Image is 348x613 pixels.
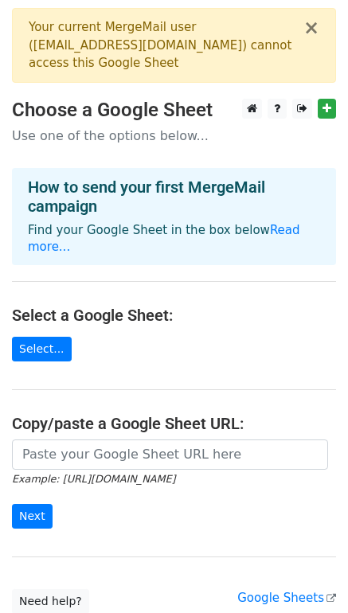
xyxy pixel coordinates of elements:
h4: Select a Google Sheet: [12,306,336,325]
button: × [303,18,319,37]
h4: Copy/paste a Google Sheet URL: [12,414,336,433]
input: Paste your Google Sheet URL here [12,439,328,470]
p: Find your Google Sheet in the box below [28,222,320,256]
a: Select... [12,337,72,361]
h4: How to send your first MergeMail campaign [28,178,320,216]
small: Example: [URL][DOMAIN_NAME] [12,473,175,485]
div: Your current MergeMail user ( [EMAIL_ADDRESS][DOMAIN_NAME] ) cannot access this Google Sheet [29,18,303,72]
input: Next [12,504,53,529]
a: Google Sheets [237,591,336,605]
h3: Choose a Google Sheet [12,99,336,122]
p: Use one of the options below... [12,127,336,144]
a: Read more... [28,223,300,254]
